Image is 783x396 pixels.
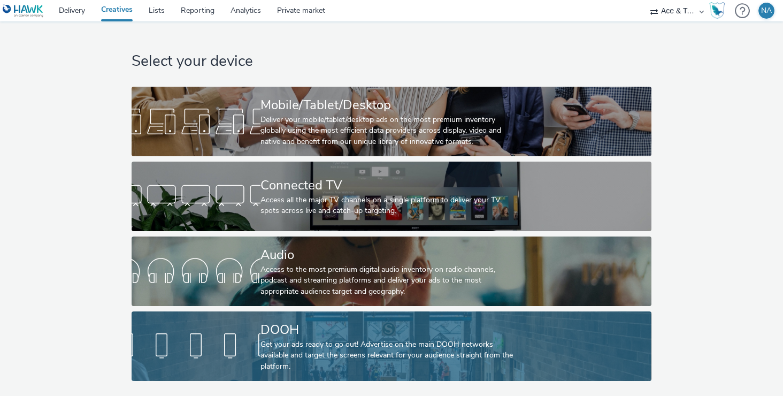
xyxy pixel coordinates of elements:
div: DOOH [260,321,518,339]
img: undefined Logo [3,4,44,18]
div: Connected TV [260,176,518,195]
a: Hawk Academy [709,2,730,19]
div: Get your ads ready to go out! Advertise on the main DOOH networks available and target the screen... [260,339,518,372]
a: Connected TVAccess all the major TV channels on a single platform to deliver your TV spots across... [132,162,651,231]
div: Access to the most premium digital audio inventory on radio channels, podcast and streaming platf... [260,264,518,297]
a: DOOHGet your ads ready to go out! Advertise on the main DOOH networks available and target the sc... [132,311,651,381]
div: Mobile/Tablet/Desktop [260,96,518,115]
h1: Select your device [132,51,651,72]
div: Access all the major TV channels on a single platform to deliver your TV spots across live and ca... [260,195,518,217]
div: Deliver your mobile/tablet/desktop ads on the most premium inventory globally using the most effi... [260,115,518,147]
div: NA [761,3,772,19]
img: Hawk Academy [709,2,725,19]
a: Mobile/Tablet/DesktopDeliver your mobile/tablet/desktop ads on the most premium inventory globall... [132,87,651,156]
a: AudioAccess to the most premium digital audio inventory on radio channels, podcast and streaming ... [132,237,651,306]
div: Audio [260,246,518,264]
